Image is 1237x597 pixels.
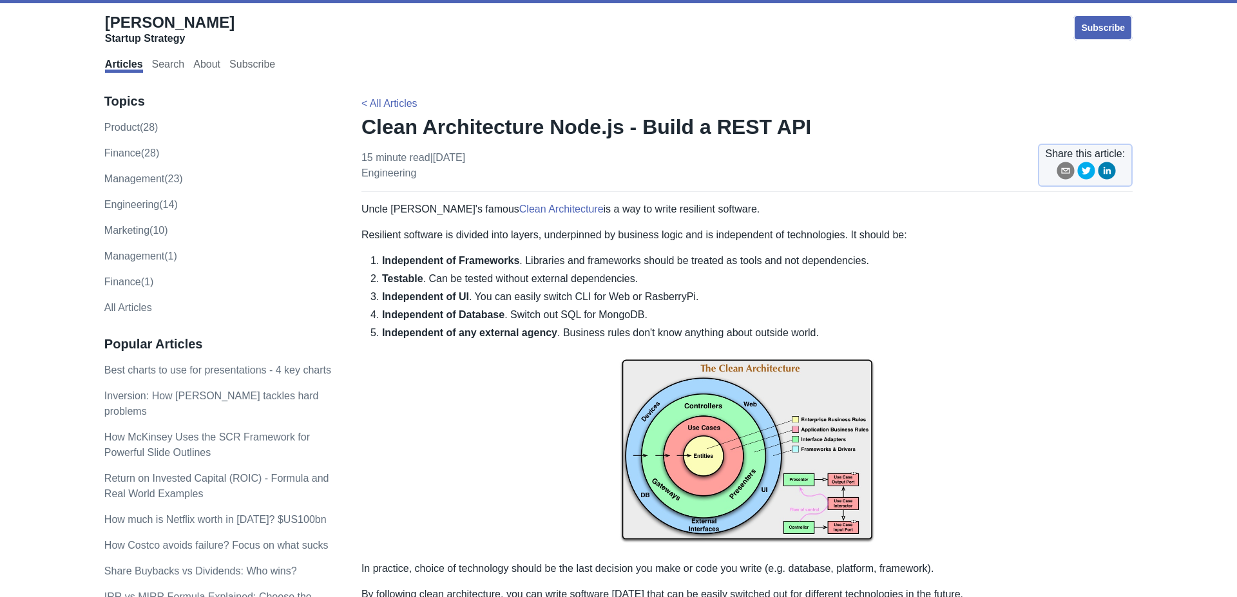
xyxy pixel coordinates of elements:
li: . Business rules don't know anything about outside world. [382,325,1133,341]
img: The Clean Architecture diagram [612,351,881,551]
a: Management(1) [104,251,177,261]
a: Share Buybacks vs Dividends: Who wins? [104,565,297,576]
a: [PERSON_NAME]Startup Strategy [105,13,235,45]
a: Search [152,59,185,73]
a: Best charts to use for presentations - 4 key charts [104,365,331,375]
strong: Testable [382,273,423,284]
li: . Can be tested without external dependencies. [382,271,1133,287]
strong: Independent of UI [382,291,469,302]
strong: Independent of Frameworks [382,255,519,266]
p: In practice, choice of technology should be the last decision you make or code you write (e.g. da... [361,561,1133,576]
span: Share this article: [1046,146,1126,162]
a: Finance(1) [104,276,153,287]
p: 15 minute read | [DATE] [361,150,465,181]
a: management(23) [104,173,183,184]
a: How much is Netflix worth in [DATE]? $US100bn [104,514,327,525]
button: email [1057,162,1075,184]
a: Inversion: How [PERSON_NAME] tackles hard problems [104,390,319,417]
h3: Popular Articles [104,336,334,352]
a: Clean Architecture [519,204,604,214]
a: finance(28) [104,147,159,158]
a: Articles [105,59,143,73]
a: engineering(14) [104,199,178,210]
button: linkedin [1098,162,1116,184]
p: Uncle [PERSON_NAME]'s famous is a way to write resilient software. [361,202,1133,217]
a: engineering [361,167,416,178]
a: How McKinsey Uses the SCR Framework for Powerful Slide Outlines [104,431,310,458]
span: [PERSON_NAME] [105,14,235,31]
a: marketing(10) [104,225,168,236]
div: Startup Strategy [105,32,235,45]
a: Subscribe [229,59,275,73]
a: How Costco avoids failure? Focus on what sucks [104,540,329,551]
strong: Independent of any external agency [382,327,557,338]
a: product(28) [104,122,158,133]
a: About [193,59,220,73]
p: Resilient software is divided into layers, underpinned by business logic and is independent of te... [361,227,1133,243]
a: Subscribe [1073,15,1133,41]
button: twitter [1077,162,1095,184]
li: . Switch out SQL for MongoDB. [382,307,1133,323]
a: All Articles [104,302,152,313]
h3: Topics [104,93,334,109]
a: Return on Invested Capital (ROIC) - Formula and Real World Examples [104,473,329,499]
strong: Independent of Database [382,309,504,320]
a: < All Articles [361,98,417,109]
li: . You can easily switch CLI for Web or RasberryPi. [382,289,1133,305]
li: . Libraries and frameworks should be treated as tools and not dependencies. [382,253,1133,269]
h1: Clean Architecture Node.js - Build a REST API [361,114,1133,140]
